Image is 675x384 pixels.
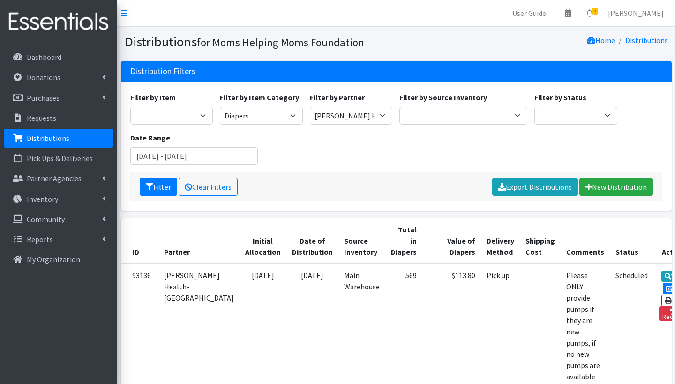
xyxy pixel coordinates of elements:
a: Partner Agencies [4,169,113,188]
a: Community [4,210,113,229]
a: Export Distributions [492,178,578,196]
label: Filter by Partner [310,92,365,103]
a: 5 [579,4,600,22]
span: 5 [592,8,598,15]
p: Inventory [27,194,58,204]
button: Filter [140,178,177,196]
a: Requests [4,109,113,127]
input: January 1, 2011 - December 31, 2011 [130,147,258,165]
a: Clear Filters [179,178,238,196]
h3: Distribution Filters [130,66,195,76]
th: Value of Diapers [422,218,481,264]
th: Date of Distribution [286,218,338,264]
th: Comments [561,218,610,264]
a: Distributions [625,36,668,45]
a: My Organization [4,250,113,269]
th: Status [610,218,653,264]
a: New Distribution [579,178,653,196]
a: Purchases [4,89,113,107]
a: User Guide [505,4,554,22]
a: Inventory [4,190,113,208]
p: Distributions [27,133,69,143]
label: Filter by Status [534,92,586,103]
a: Pick Ups & Deliveries [4,149,113,168]
a: Reports [4,230,113,249]
p: Requests [27,113,56,123]
th: Initial Allocation [240,218,286,264]
a: Home [587,36,615,45]
p: Donations [27,73,60,82]
a: [PERSON_NAME] [600,4,671,22]
p: Reports [27,235,53,244]
img: HumanEssentials [4,6,113,37]
th: Shipping Cost [520,218,561,264]
h1: Distributions [125,34,393,50]
th: Source Inventory [338,218,385,264]
th: Delivery Method [481,218,520,264]
p: Community [27,214,65,224]
small: for Moms Helping Moms Foundation [197,36,364,49]
a: Distributions [4,129,113,148]
p: Pick Ups & Deliveries [27,154,93,163]
p: Purchases [27,93,60,103]
th: ID [121,218,158,264]
p: Partner Agencies [27,174,82,183]
label: Date Range [130,132,170,143]
label: Filter by Source Inventory [399,92,487,103]
a: Dashboard [4,48,113,66]
label: Filter by Item Category [220,92,299,103]
a: Donations [4,68,113,87]
p: Dashboard [27,52,61,62]
p: My Organization [27,255,80,264]
th: Total in Diapers [385,218,422,264]
label: Filter by Item [130,92,176,103]
th: Partner [158,218,240,264]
